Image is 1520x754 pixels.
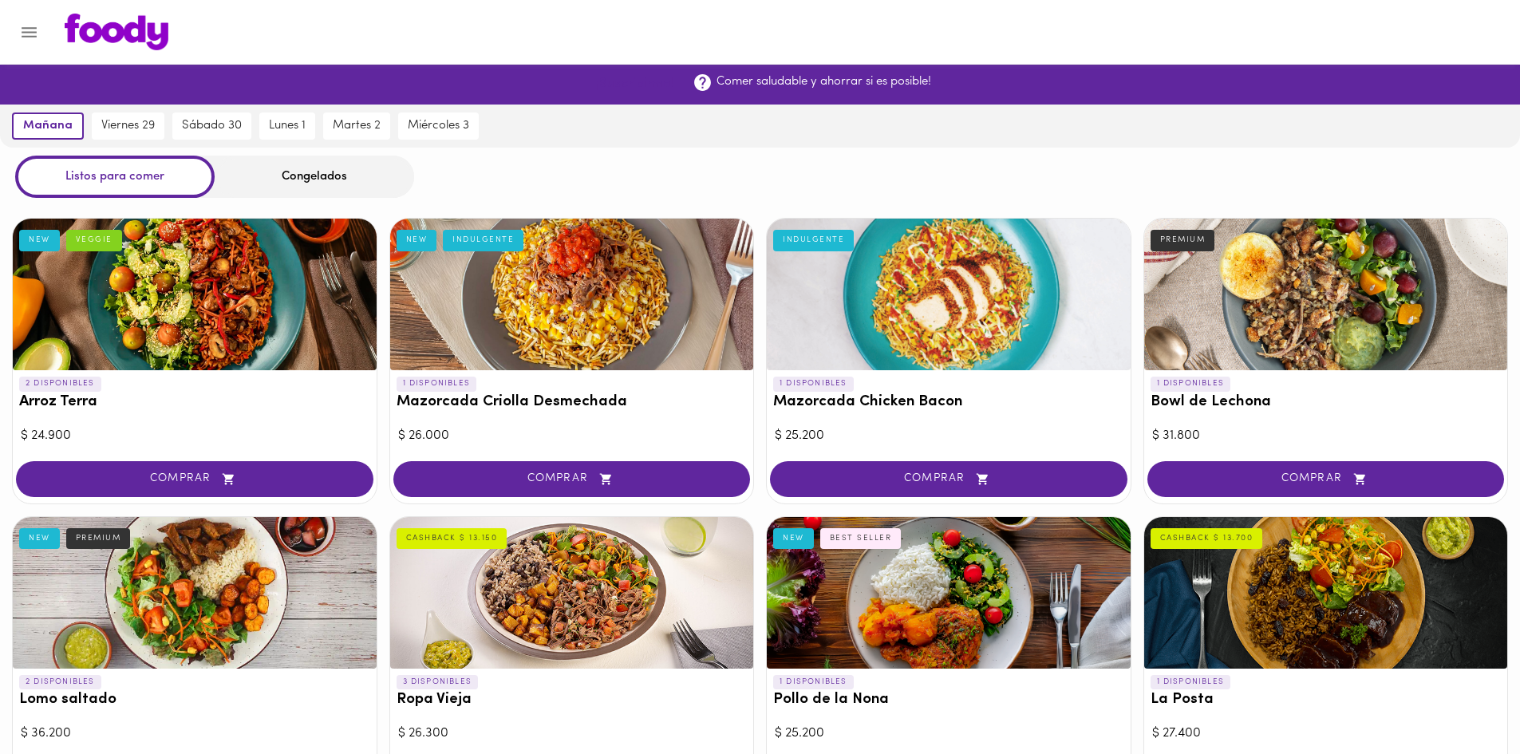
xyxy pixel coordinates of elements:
[590,72,681,97] button: ¡Suscribirme!
[1151,692,1502,709] h3: La Posta
[397,528,507,549] div: CASHBACK $ 13.150
[65,14,168,50] img: logo.png
[333,119,381,133] span: martes 2
[1144,219,1508,370] div: Bowl de Lechona
[13,517,377,669] div: Lomo saltado
[1151,394,1502,411] h3: Bowl de Lechona
[596,77,674,92] span: ¡Suscribirme!
[408,119,469,133] span: miércoles 3
[19,692,370,709] h3: Lomo saltado
[393,461,751,497] button: COMPRAR
[21,724,369,743] div: $ 36.200
[790,472,1107,486] span: COMPRAR
[101,119,155,133] span: viernes 29
[10,13,49,52] button: Menu
[19,230,60,251] div: NEW
[259,113,315,140] button: lunes 1
[773,675,854,689] p: 1 DISPONIBLES
[397,675,479,689] p: 3 DISPONIBLES
[773,230,854,251] div: INDULGENTE
[775,427,1123,445] div: $ 25.200
[19,394,370,411] h3: Arroz Terra
[19,377,101,391] p: 2 DISPONIBLES
[13,219,377,370] div: Arroz Terra
[1167,472,1485,486] span: COMPRAR
[398,113,479,140] button: miércoles 3
[770,461,1127,497] button: COMPRAR
[1151,377,1231,391] p: 1 DISPONIBLES
[820,528,902,549] div: BEST SELLER
[15,156,215,198] div: Listos para comer
[23,119,73,133] span: mañana
[1427,661,1504,738] iframe: Messagebird Livechat Widget
[1151,675,1231,689] p: 1 DISPONIBLES
[397,230,437,251] div: NEW
[773,377,854,391] p: 1 DISPONIBLES
[1151,230,1215,251] div: PREMIUM
[16,461,373,497] button: COMPRAR
[767,517,1131,669] div: Pollo de la Nona
[1152,427,1500,445] div: $ 31.800
[66,230,122,251] div: VEGGIE
[36,472,353,486] span: COMPRAR
[397,394,748,411] h3: Mazorcada Criolla Desmechada
[1151,528,1263,549] div: CASHBACK $ 13.700
[21,427,369,445] div: $ 24.900
[773,692,1124,709] h3: Pollo de la Nona
[413,472,731,486] span: COMPRAR
[773,528,814,549] div: NEW
[443,230,523,251] div: INDULGENTE
[773,394,1124,411] h3: Mazorcada Chicken Bacon
[398,427,746,445] div: $ 26.000
[717,73,931,90] p: Comer saludable y ahorrar si es posible!
[19,675,101,689] p: 2 DISPONIBLES
[1152,724,1500,743] div: $ 27.400
[66,528,131,549] div: PREMIUM
[19,528,60,549] div: NEW
[390,517,754,669] div: Ropa Vieja
[215,156,414,198] div: Congelados
[1144,517,1508,669] div: La Posta
[390,219,754,370] div: Mazorcada Criolla Desmechada
[12,113,84,140] button: mañana
[182,119,242,133] span: sábado 30
[269,119,306,133] span: lunes 1
[1147,461,1505,497] button: COMPRAR
[92,113,164,140] button: viernes 29
[398,724,746,743] div: $ 26.300
[172,113,251,140] button: sábado 30
[397,377,477,391] p: 1 DISPONIBLES
[767,219,1131,370] div: Mazorcada Chicken Bacon
[397,692,748,709] h3: Ropa Vieja
[775,724,1123,743] div: $ 25.200
[323,113,390,140] button: martes 2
